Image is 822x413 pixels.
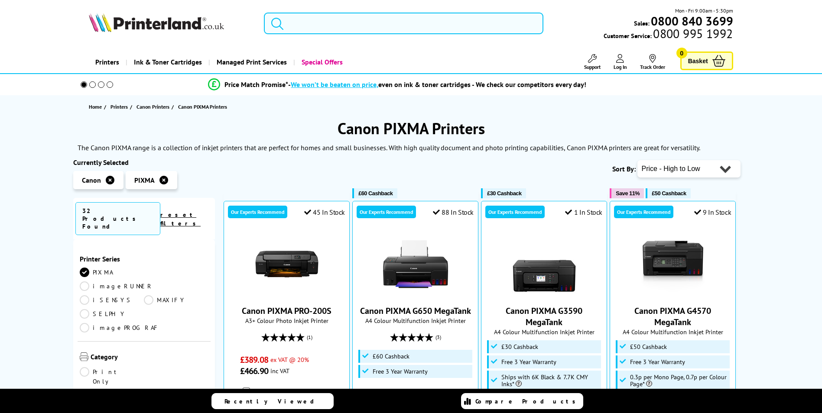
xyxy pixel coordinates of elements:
[178,103,227,110] span: Canon PIXMA Printers
[358,190,393,197] span: £60 Cashback
[487,190,521,197] span: £30 Cashback
[80,309,144,319] a: SELPHY
[373,368,428,375] span: Free 3 Year Warranty
[640,290,705,298] a: Canon PIXMA G4570 MegaTank
[89,102,104,111] a: Home
[240,354,268,365] span: £389.08
[270,355,309,364] span: ex VAT @ 20%
[136,102,169,111] span: Canon Printers
[651,13,733,29] b: 0800 840 3699
[69,77,726,92] li: modal_Promise
[512,290,577,298] a: Canon PIXMA G3590 MegaTank
[694,208,731,216] div: 9 In Stock
[211,393,334,409] a: Recently Viewed
[352,188,397,198] button: £60 Cashback
[383,290,448,298] a: Canon PIXMA G650 MegaTank
[610,188,644,198] button: Save 11%
[360,305,471,316] a: Canon PIXMA G650 MegaTank
[383,232,448,297] img: Canon PIXMA G650 MegaTank
[89,13,253,34] a: Printerland Logo
[565,208,602,216] div: 1 In Stock
[228,381,345,405] div: modal_delivery
[501,358,556,365] span: Free 3 Year Warranty
[240,365,268,377] span: £466.90
[78,143,700,152] p: The Canon PIXMA range is a collection of inkjet printers that are perfect for homes and small bus...
[357,206,416,218] div: Our Experts Recommend
[134,51,202,73] span: Ink & Toner Cartridges
[357,316,474,325] span: A4 Colour Multifunction Inkjet Printer
[512,232,577,297] img: Canon PIXMA G3590 MegaTank
[676,48,687,58] span: 0
[614,64,627,70] span: Log In
[634,305,711,328] a: Canon PIXMA G4570 MegaTank
[82,176,101,184] span: Canon
[652,29,733,38] span: 0800 995 1992
[604,29,733,40] span: Customer Service:
[481,188,526,198] button: £30 Cashback
[373,353,409,360] span: £60 Cashback
[506,305,582,328] a: Canon PIXMA G3590 MegaTank
[291,80,378,89] span: We won’t be beaten on price,
[254,290,319,298] a: Canon PIXMA PRO-200S
[110,102,128,111] span: Printers
[486,328,602,336] span: A4 Colour Multifunction Inkjet Printer
[80,352,88,361] img: Category
[80,323,160,332] a: imagePROGRAF
[126,51,208,73] a: Ink & Toner Cartridges
[652,190,686,197] span: £50 Cashback
[89,13,224,32] img: Printerland Logo
[630,374,728,387] span: 0.3p per Mono Page, 0.7p per Colour Page*
[224,397,323,405] span: Recently Viewed
[640,54,665,70] a: Track Order
[680,52,733,70] a: Basket 0
[80,268,144,277] a: PIXMA
[304,208,345,216] div: 45 In Stock
[134,176,155,184] span: PIXMA
[293,51,349,73] a: Special Offers
[630,358,685,365] span: Free 3 Year Warranty
[288,80,586,89] div: - even on ink & toner cartridges - We check our competitors every day!
[501,343,538,350] span: £30 Cashback
[270,367,289,375] span: inc VAT
[228,206,287,218] div: Our Experts Recommend
[73,118,749,139] h1: Canon PIXMA Printers
[640,232,705,297] img: Canon PIXMA G4570 MegaTank
[208,51,293,73] a: Managed Print Services
[89,51,126,73] a: Printers
[614,54,627,70] a: Log In
[461,393,583,409] a: Compare Products
[688,55,708,67] span: Basket
[242,305,331,316] a: Canon PIXMA PRO-200S
[501,374,599,387] span: Ships with 6K Black & 7.7K CMY Inks*
[399,388,438,396] span: ex VAT @ 20%
[80,281,153,291] a: imageRUNNER
[228,316,345,325] span: A3+ Colour Photo Inkjet Printer
[616,190,640,197] span: Save 11%
[80,255,209,263] span: Printer Series
[435,329,441,345] span: (3)
[160,211,201,227] a: reset filters
[224,80,288,89] span: Price Match Promise*
[485,206,545,218] div: Our Experts Recommend
[254,232,319,297] img: Canon PIXMA PRO-200S
[144,295,208,305] a: MAXIFY
[307,329,312,345] span: (1)
[433,208,474,216] div: 88 In Stock
[75,202,161,235] span: 32 Products Found
[584,54,601,70] a: Support
[584,64,601,70] span: Support
[614,328,731,336] span: A4 Colour Multifunction Inkjet Printer
[614,206,673,218] div: Our Experts Recommend
[80,295,144,305] a: iSENSYS
[91,352,209,363] span: Category
[612,165,636,173] span: Sort By:
[475,397,580,405] span: Compare Products
[634,19,650,27] span: Sales:
[73,158,215,167] div: Currently Selected
[136,102,172,111] a: Canon Printers
[675,6,733,15] span: Mon - Fri 9:00am - 5:30pm
[369,387,397,398] span: £215.83
[80,367,144,386] a: Print Only
[630,343,667,350] span: £50 Cashback
[646,188,690,198] button: £50 Cashback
